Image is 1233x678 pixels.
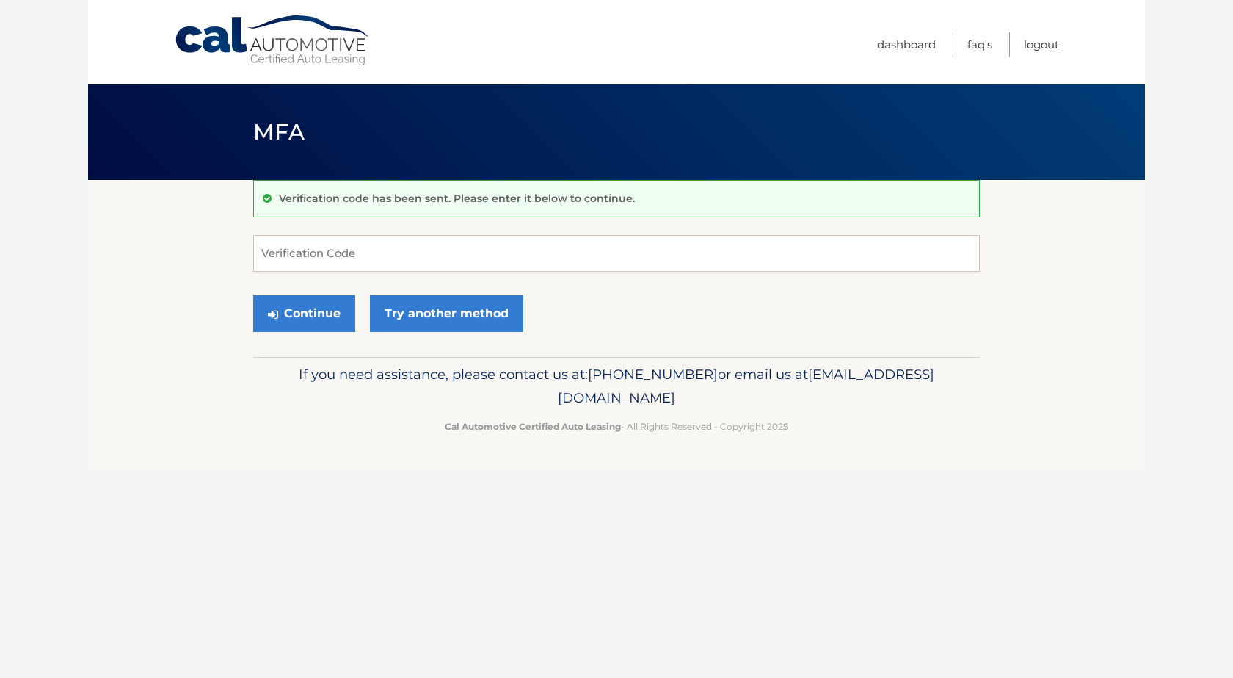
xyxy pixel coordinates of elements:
a: Dashboard [877,32,936,57]
span: MFA [253,118,305,145]
span: [PHONE_NUMBER] [588,366,718,383]
p: If you need assistance, please contact us at: or email us at [263,363,970,410]
a: FAQ's [967,32,992,57]
strong: Cal Automotive Certified Auto Leasing [445,421,621,432]
a: Try another method [370,295,523,332]
a: Cal Automotive [174,15,372,67]
a: Logout [1024,32,1059,57]
input: Verification Code [253,235,980,272]
button: Continue [253,295,355,332]
p: - All Rights Reserved - Copyright 2025 [263,419,970,434]
span: [EMAIL_ADDRESS][DOMAIN_NAME] [558,366,934,406]
p: Verification code has been sent. Please enter it below to continue. [279,192,635,205]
